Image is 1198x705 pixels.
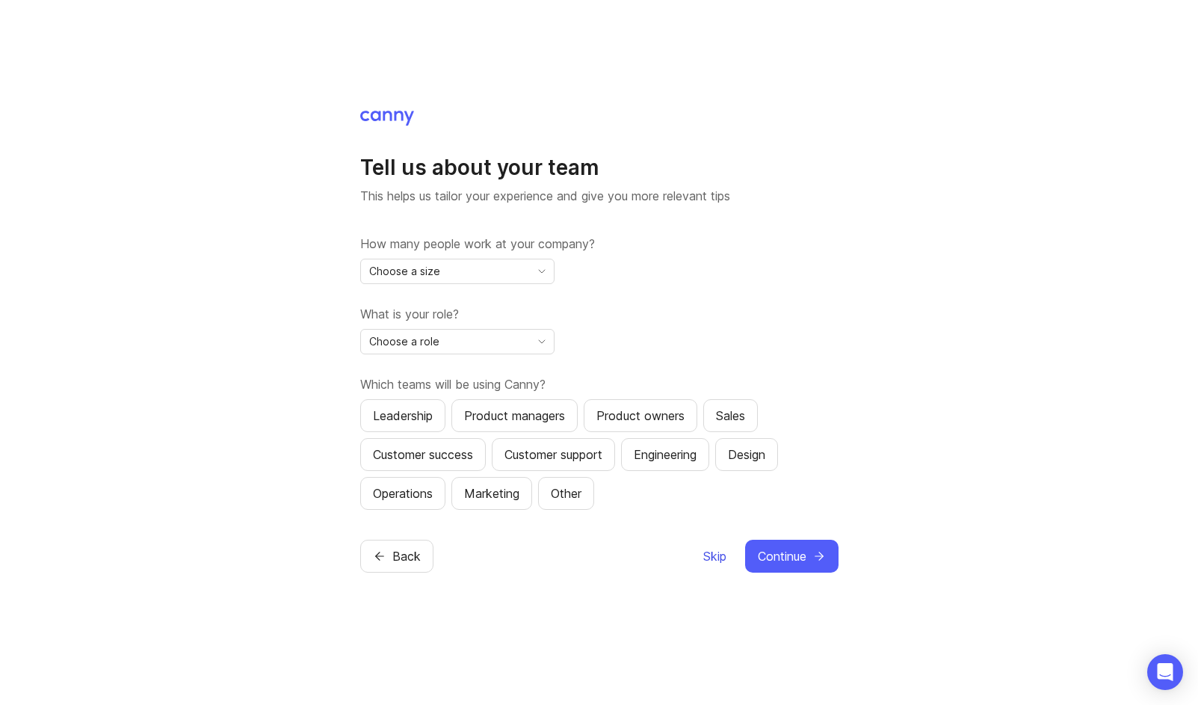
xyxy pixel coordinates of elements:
button: Marketing [451,477,532,510]
button: Operations [360,477,445,510]
div: Leadership [373,407,433,425]
img: Canny Home [360,111,414,126]
p: This helps us tailor your experience and give you more relevant tips [360,187,839,205]
label: Which teams will be using Canny? [360,375,839,393]
svg: toggle icon [530,336,554,348]
label: How many people work at your company? [360,235,839,253]
div: Open Intercom Messenger [1147,654,1183,690]
button: Engineering [621,438,709,471]
div: Product owners [596,407,685,425]
div: Customer success [373,446,473,464]
div: Other [551,484,581,502]
div: Operations [373,484,433,502]
button: Customer support [492,438,615,471]
button: Back [360,540,433,573]
span: Skip [703,547,726,565]
span: Continue [758,547,806,565]
button: Product managers [451,399,578,432]
button: Design [715,438,778,471]
button: Leadership [360,399,445,432]
button: Product owners [584,399,697,432]
button: Continue [745,540,839,573]
button: Skip [703,540,727,573]
div: toggle menu [360,259,555,284]
div: Design [728,446,765,464]
button: Customer success [360,438,486,471]
div: Customer support [504,446,602,464]
div: Marketing [464,484,519,502]
button: Sales [703,399,758,432]
span: Back [392,547,421,565]
span: Choose a size [369,263,440,280]
div: Product managers [464,407,565,425]
span: Choose a role [369,333,439,350]
svg: toggle icon [530,265,554,277]
div: Sales [716,407,745,425]
button: Other [538,477,594,510]
div: Engineering [634,446,697,464]
div: toggle menu [360,329,555,354]
label: What is your role? [360,305,839,323]
h1: Tell us about your team [360,154,839,181]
